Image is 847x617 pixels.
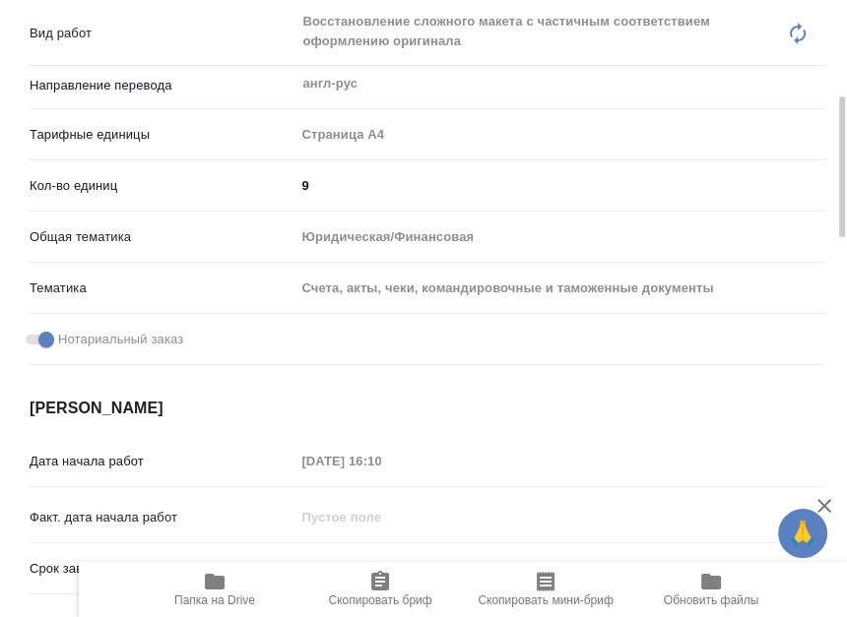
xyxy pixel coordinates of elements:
[328,593,431,607] span: Скопировать бриф
[30,508,294,527] p: Факт. дата начала работ
[478,593,613,607] span: Скопировать мини-бриф
[294,447,467,475] input: Пустое поле
[30,559,294,579] p: Срок завершения работ
[30,278,294,298] p: Тематика
[294,503,467,531] input: Пустое поле
[294,554,467,583] input: Пустое поле
[294,220,825,254] div: Юридическая/Финансовая
[664,593,759,607] span: Обновить файлы
[463,562,628,617] button: Скопировать мини-бриф
[778,509,827,558] button: 🙏
[30,397,825,420] h4: [PERSON_NAME]
[174,593,255,607] span: Папка на Drive
[132,562,297,617] button: Папка на Drive
[30,76,294,95] p: Направление перевода
[297,562,463,617] button: Скопировать бриф
[58,330,183,349] span: Нотариальный заказ
[30,176,294,196] p: Кол-во единиц
[786,513,819,554] span: 🙏
[628,562,794,617] button: Обновить файлы
[30,452,294,471] p: Дата начала работ
[30,24,294,43] p: Вид работ
[30,227,294,247] p: Общая тематика
[294,118,825,152] div: Страница А4
[30,125,294,145] p: Тарифные единицы
[294,171,825,200] input: ✎ Введи что-нибудь
[294,272,825,305] div: Счета, акты, чеки, командировочные и таможенные документы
